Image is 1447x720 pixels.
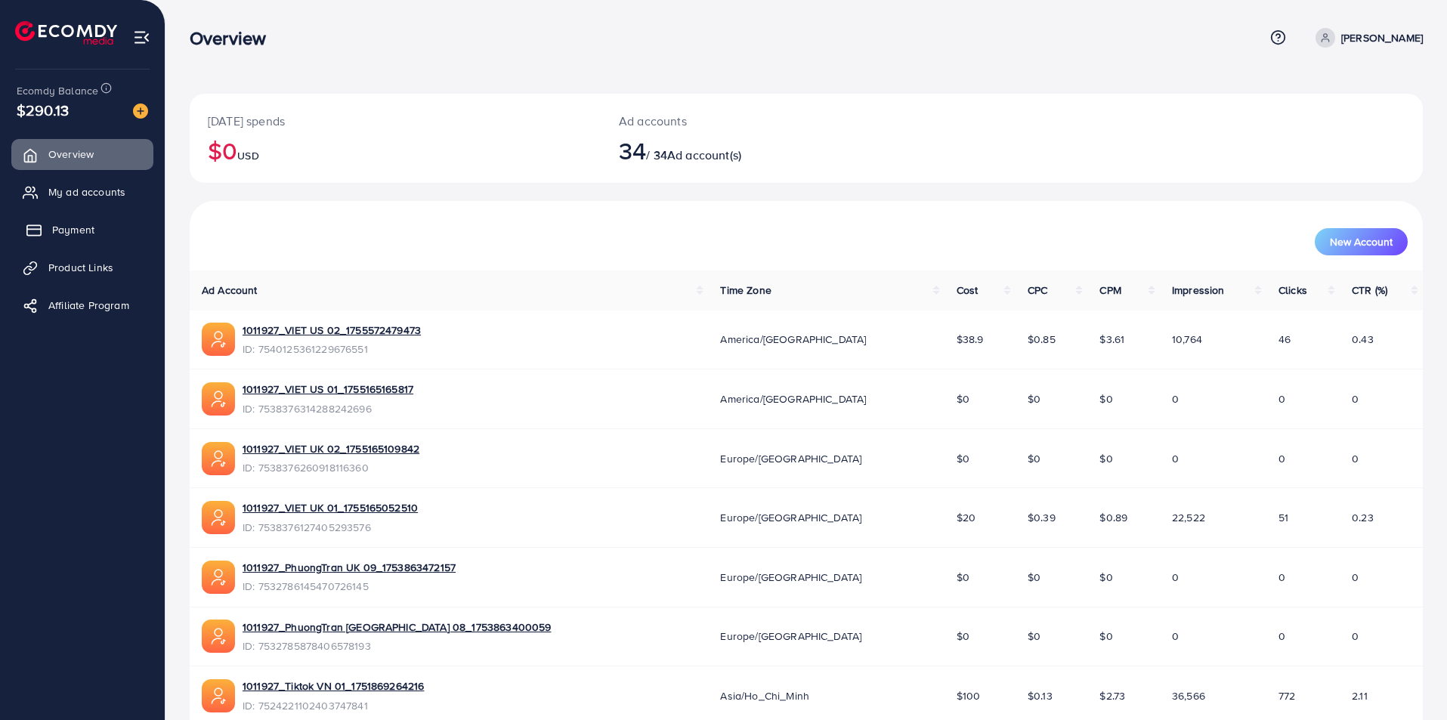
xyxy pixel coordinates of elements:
[243,382,413,397] a: 1011927_VIET US 01_1755165165817
[1099,510,1127,525] span: $0.89
[1309,28,1423,48] a: [PERSON_NAME]
[133,29,150,46] img: menu
[957,391,969,406] span: $0
[243,620,551,635] a: 1011927_PhuongTran [GEOGRAPHIC_DATA] 08_1753863400059
[720,451,861,466] span: Europe/[GEOGRAPHIC_DATA]
[243,638,551,654] span: ID: 7532785878406578193
[1352,332,1374,347] span: 0.43
[1172,510,1205,525] span: 22,522
[1352,629,1359,644] span: 0
[1099,332,1124,347] span: $3.61
[133,104,148,119] img: image
[1278,629,1285,644] span: 0
[1330,236,1393,247] span: New Account
[1172,570,1179,585] span: 0
[1172,332,1202,347] span: 10,764
[11,139,153,169] a: Overview
[957,510,975,525] span: $20
[720,629,861,644] span: Europe/[GEOGRAPHIC_DATA]
[1352,688,1368,703] span: 2.11
[48,260,113,275] span: Product Links
[202,679,235,712] img: ic-ads-acc.e4c84228.svg
[208,136,583,165] h2: $0
[202,283,258,298] span: Ad Account
[1172,283,1225,298] span: Impression
[1278,451,1285,466] span: 0
[202,620,235,653] img: ic-ads-acc.e4c84228.svg
[957,570,969,585] span: $0
[1172,391,1179,406] span: 0
[1028,629,1040,644] span: $0
[720,332,866,347] span: America/[GEOGRAPHIC_DATA]
[243,678,424,694] a: 1011927_Tiktok VN 01_1751869264216
[1172,451,1179,466] span: 0
[1315,228,1408,255] button: New Account
[15,21,117,45] img: logo
[1028,510,1056,525] span: $0.39
[243,341,421,357] span: ID: 7540125361229676551
[720,391,866,406] span: America/[GEOGRAPHIC_DATA]
[1172,688,1205,703] span: 36,566
[48,298,129,313] span: Affiliate Program
[243,441,419,456] a: 1011927_VIET UK 02_1755165109842
[1028,451,1040,466] span: $0
[1028,283,1047,298] span: CPC
[1341,29,1423,47] p: [PERSON_NAME]
[243,520,418,535] span: ID: 7538376127405293576
[1352,283,1387,298] span: CTR (%)
[1099,629,1112,644] span: $0
[619,112,891,130] p: Ad accounts
[720,688,809,703] span: Asia/Ho_Chi_Minh
[190,27,278,49] h3: Overview
[243,323,421,338] a: 1011927_VIET US 02_1755572479473
[1099,688,1125,703] span: $2.73
[1099,283,1121,298] span: CPM
[720,510,861,525] span: Europe/[GEOGRAPHIC_DATA]
[1172,629,1179,644] span: 0
[243,579,456,594] span: ID: 7532786145470726145
[202,323,235,356] img: ic-ads-acc.e4c84228.svg
[11,177,153,207] a: My ad accounts
[720,570,861,585] span: Europe/[GEOGRAPHIC_DATA]
[619,136,891,165] h2: / 34
[202,561,235,594] img: ic-ads-acc.e4c84228.svg
[17,83,98,98] span: Ecomdy Balance
[11,215,153,245] a: Payment
[957,451,969,466] span: $0
[202,382,235,416] img: ic-ads-acc.e4c84228.svg
[1352,570,1359,585] span: 0
[1278,570,1285,585] span: 0
[1099,570,1112,585] span: $0
[237,148,258,163] span: USD
[1352,510,1374,525] span: 0.23
[1352,451,1359,466] span: 0
[1278,332,1291,347] span: 46
[1028,332,1056,347] span: $0.85
[1278,391,1285,406] span: 0
[619,133,646,168] span: 34
[52,222,94,237] span: Payment
[202,501,235,534] img: ic-ads-acc.e4c84228.svg
[243,460,419,475] span: ID: 7538376260918116360
[243,698,424,713] span: ID: 7524221102403747841
[17,99,69,121] span: $290.13
[243,500,418,515] a: 1011927_VIET UK 01_1755165052510
[48,147,94,162] span: Overview
[957,332,984,347] span: $38.9
[243,560,456,575] a: 1011927_PhuongTran UK 09_1753863472157
[11,252,153,283] a: Product Links
[1278,510,1288,525] span: 51
[11,290,153,320] a: Affiliate Program
[1028,391,1040,406] span: $0
[48,184,125,199] span: My ad accounts
[1028,688,1053,703] span: $0.13
[957,629,969,644] span: $0
[1099,451,1112,466] span: $0
[1278,688,1295,703] span: 772
[208,112,583,130] p: [DATE] spends
[1352,391,1359,406] span: 0
[667,147,741,163] span: Ad account(s)
[1278,283,1307,298] span: Clicks
[202,442,235,475] img: ic-ads-acc.e4c84228.svg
